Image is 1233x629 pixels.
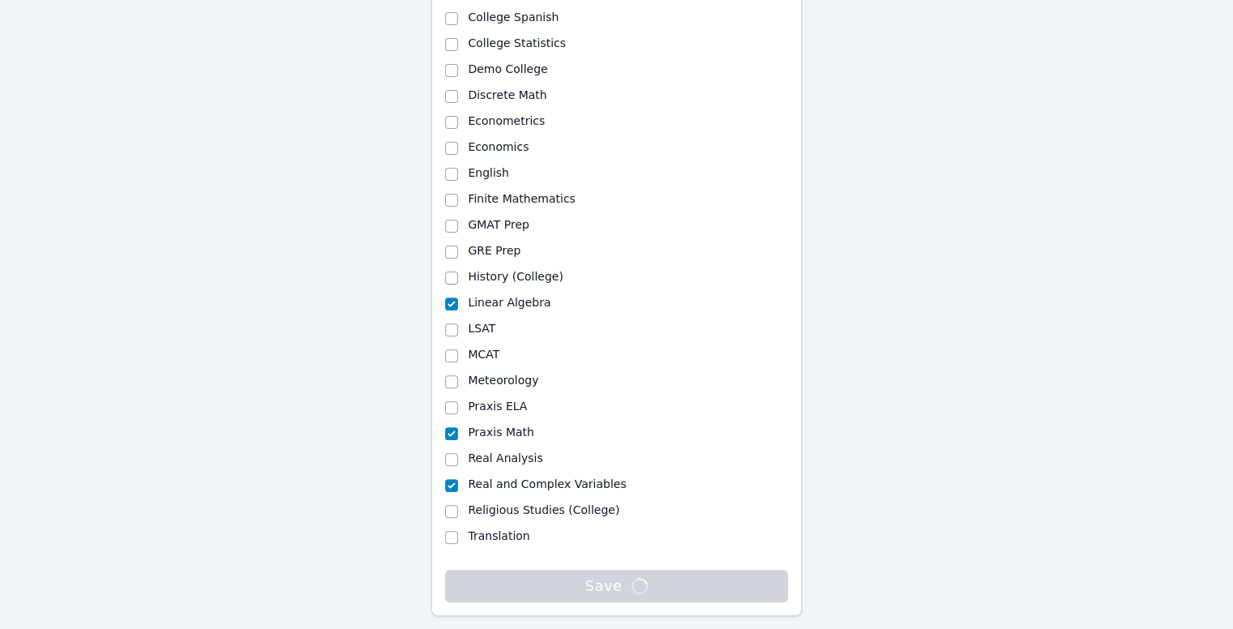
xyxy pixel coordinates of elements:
[468,36,566,49] label: College Statistics
[468,426,533,439] label: Praxis Math
[468,192,575,205] label: Finite Mathematics
[468,374,538,387] label: Meteorology
[468,477,626,490] label: Real and Complex Variables
[453,575,779,597] span: Save
[468,140,529,153] label: Economics
[468,296,550,309] label: Linear Algebra
[468,88,546,101] label: Discrete Math
[468,166,509,179] label: English
[468,114,545,127] label: Econometrics
[468,244,520,257] label: GRE Prep
[468,62,547,75] label: Demo College
[468,348,499,361] label: MCAT
[445,570,787,602] button: Save
[468,529,529,542] label: Translation
[468,503,619,516] label: Religious Studies (College)
[468,270,563,283] label: History (College)
[468,218,529,231] label: GMAT Prep
[468,11,559,24] label: College Spanish
[468,400,527,413] label: Praxis ELA
[468,322,495,335] label: LSAT
[468,451,542,464] label: Real Analysis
